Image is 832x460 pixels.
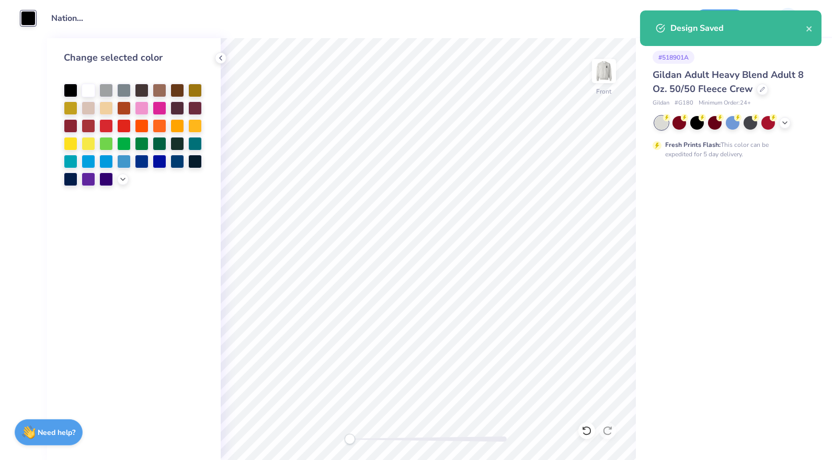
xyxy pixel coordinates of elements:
strong: Need help? [38,428,76,438]
span: Gildan [653,99,669,108]
a: DM [758,8,803,29]
span: Gildan Adult Heavy Blend Adult 8 Oz. 50/50 Fleece Crew [653,68,804,95]
div: Design Saved [670,22,806,34]
span: # G180 [675,99,693,108]
div: Accessibility label [345,434,355,444]
button: close [806,22,813,34]
div: # 518901A [653,51,694,64]
div: Change selected color [64,51,204,65]
input: Untitled Design [43,8,95,29]
span: Minimum Order: 24 + [699,99,751,108]
img: Front [594,61,614,82]
img: Daijha Mckinley [778,8,799,29]
div: Front [597,87,612,96]
div: This color can be expedited for 5 day delivery. [665,140,794,159]
strong: Fresh Prints Flash: [665,141,721,149]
